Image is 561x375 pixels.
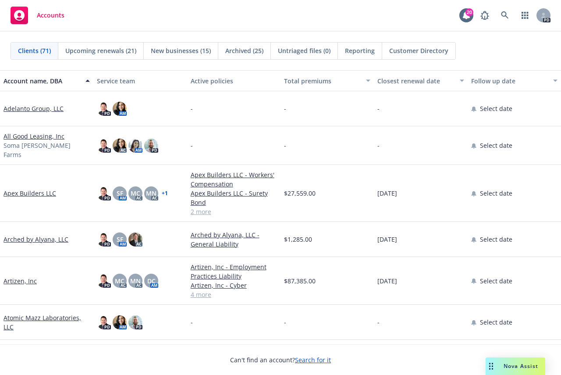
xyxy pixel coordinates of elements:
a: 2 more [191,207,277,216]
span: Select date [480,276,512,286]
span: - [377,104,380,113]
span: - [284,318,286,327]
img: photo [144,139,158,153]
a: Search for it [295,356,331,364]
a: Arched by Alyana, LLC - General Liability [191,230,277,249]
span: Upcoming renewals (21) [65,46,136,55]
a: Apex Builders LLC - Surety Bond [191,189,277,207]
button: Nova Assist [486,357,545,375]
span: [DATE] [377,189,397,198]
a: 4 more [191,290,277,299]
div: Follow up date [471,76,548,86]
img: photo [113,315,127,329]
span: Select date [480,141,512,150]
span: - [191,141,193,150]
img: photo [97,186,111,200]
span: DC [147,276,156,286]
a: Artizen, Inc - Employment Practices Liability [191,262,277,281]
a: Search [496,7,514,24]
img: photo [128,315,142,329]
div: Active policies [191,76,277,86]
button: Service team [93,70,187,91]
a: Apex Builders LLC - Workers' Compensation [191,170,277,189]
span: Customer Directory [389,46,448,55]
span: Accounts [37,12,64,19]
span: MC [115,276,124,286]
span: SF [117,235,123,244]
span: Select date [480,189,512,198]
button: Closest renewal date [374,70,467,91]
button: Active policies [187,70,280,91]
span: - [377,318,380,327]
span: Soma [PERSON_NAME] Farms [4,141,90,159]
img: photo [97,102,111,116]
span: Untriaged files (0) [278,46,330,55]
span: - [191,318,193,327]
span: Select date [480,104,512,113]
a: Switch app [516,7,534,24]
div: Total premiums [284,76,361,86]
span: $87,385.00 [284,276,316,286]
a: Artizen, Inc [4,276,37,286]
a: Artizen, Inc - Cyber [191,281,277,290]
a: + 1 [162,191,168,196]
span: - [284,141,286,150]
span: $1,285.00 [284,235,312,244]
a: Apex Builders LLC [4,189,56,198]
img: photo [97,274,111,288]
span: - [284,104,286,113]
img: photo [128,232,142,246]
img: photo [97,315,111,329]
span: Reporting [345,46,375,55]
span: Clients (71) [18,46,51,55]
span: Archived (25) [225,46,263,55]
img: photo [97,139,111,153]
a: Arched by Alyana, LLC [4,235,68,244]
div: Drag to move [486,357,497,375]
div: Account name, DBA [4,76,80,86]
button: Follow up date [468,70,561,91]
span: - [377,141,380,150]
span: MN [130,276,141,286]
span: Select date [480,318,512,327]
span: [DATE] [377,276,397,286]
span: SF [117,189,123,198]
a: All Good Leasing, Inc [4,132,64,141]
img: photo [113,139,127,153]
img: photo [113,102,127,116]
img: photo [97,232,111,246]
span: Select date [480,235,512,244]
span: $27,559.00 [284,189,316,198]
div: 20 [465,8,473,16]
span: MC [131,189,140,198]
button: Total premiums [280,70,374,91]
span: New businesses (15) [151,46,211,55]
div: Service team [97,76,183,86]
div: Closest renewal date [377,76,454,86]
a: Atomic Mazz Laboratories, LLC [4,313,90,332]
span: Can't find an account? [230,355,331,364]
img: photo [128,139,142,153]
span: [DATE] [377,235,397,244]
span: - [191,104,193,113]
a: Adelanto Group, LLC [4,104,64,113]
a: Accounts [7,3,68,28]
span: MN [146,189,156,198]
span: Nova Assist [504,362,538,370]
a: Report a Bug [476,7,494,24]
